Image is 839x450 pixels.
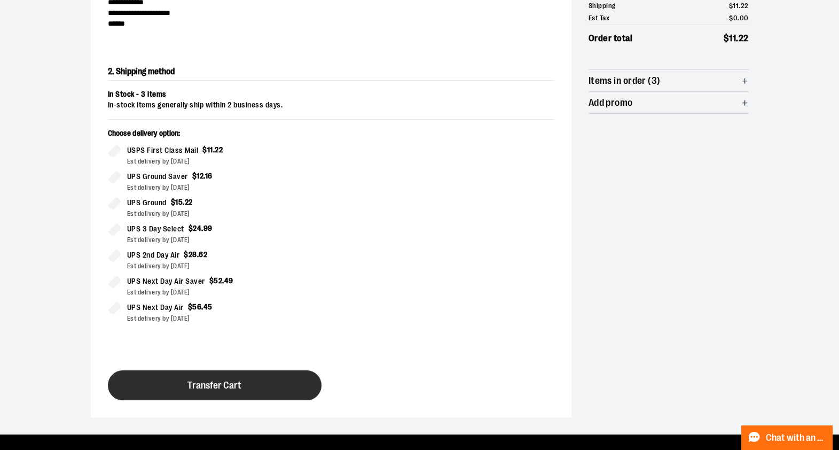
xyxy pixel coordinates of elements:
div: Est delivery by [DATE] [127,314,323,323]
span: Order total [589,32,633,45]
span: 99 [203,224,213,232]
input: UPS Ground Saver$12.16Est delivery by [DATE] [108,170,121,183]
span: Items in order (3) [589,76,661,86]
span: 15 [175,198,183,206]
input: UPS 2nd Day Air$28.62Est delivery by [DATE] [108,249,121,262]
span: 0 [733,14,738,22]
span: . [183,198,185,206]
span: UPS Ground Saver [127,170,188,183]
span: 62 [199,250,207,259]
span: 12 [197,172,203,180]
input: UPS Next Day Air$56.45Est delivery by [DATE] [108,301,121,314]
span: Chat with an Expert [766,433,826,443]
span: . [738,14,740,22]
span: 24 [193,224,201,232]
span: Transfer Cart [187,381,241,391]
button: Add promo [589,92,749,113]
span: 49 [224,276,233,285]
span: 56 [192,302,201,311]
span: . [222,276,224,285]
button: Chat with an Expert [741,425,833,450]
span: $ [202,145,207,154]
span: 22 [185,198,193,206]
p: Choose delivery option: [108,128,323,144]
span: UPS Next Day Air Saver [127,275,205,288]
span: . [201,302,203,311]
div: Est delivery by [DATE] [127,157,323,166]
span: UPS 2nd Day Air [127,249,180,261]
span: $ [209,276,214,285]
span: UPS 3 Day Select [127,223,184,235]
span: 22 [739,33,749,43]
span: $ [188,302,193,311]
input: UPS Ground$15.22Est delivery by [DATE] [108,197,121,210]
span: 22 [741,2,749,10]
span: . [213,145,215,154]
span: $ [192,172,197,180]
input: UPS 3 Day Select$24.99Est delivery by [DATE] [108,223,121,236]
div: In-stock items generally ship within 2 business days. [108,100,554,111]
span: UPS Next Day Air [127,301,184,314]
span: 28 [189,250,197,259]
input: UPS Next Day Air Saver$52.49Est delivery by [DATE] [108,275,121,288]
span: Shipping [589,1,616,11]
span: 45 [203,302,213,311]
span: 16 [205,172,213,180]
span: $ [729,2,733,10]
div: Est delivery by [DATE] [127,288,323,297]
div: Est delivery by [DATE] [127,209,323,219]
span: $ [184,250,189,259]
button: Items in order (3) [589,70,749,91]
span: Add promo [589,98,633,108]
div: Est delivery by [DATE] [127,261,323,271]
span: . [201,224,203,232]
span: $ [724,33,730,43]
span: 00 [740,14,749,22]
span: . [197,250,199,259]
span: Est Tax [589,13,610,24]
div: Est delivery by [DATE] [127,235,323,245]
span: $ [189,224,193,232]
span: . [203,172,205,180]
input: USPS First Class Mail$11.22Est delivery by [DATE] [108,144,121,157]
span: . [736,33,739,43]
div: In Stock - 3 items [108,89,554,100]
span: 11 [729,33,736,43]
span: USPS First Class Mail [127,144,199,157]
span: 22 [215,145,223,154]
span: 11 [207,145,213,154]
span: UPS Ground [127,197,167,209]
button: Transfer Cart [108,370,322,400]
h2: 2. Shipping method [108,63,554,81]
span: $ [171,198,176,206]
span: 52 [214,276,222,285]
span: 11 [733,2,739,10]
span: . [739,2,741,10]
span: $ [729,14,733,22]
div: Est delivery by [DATE] [127,183,323,192]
